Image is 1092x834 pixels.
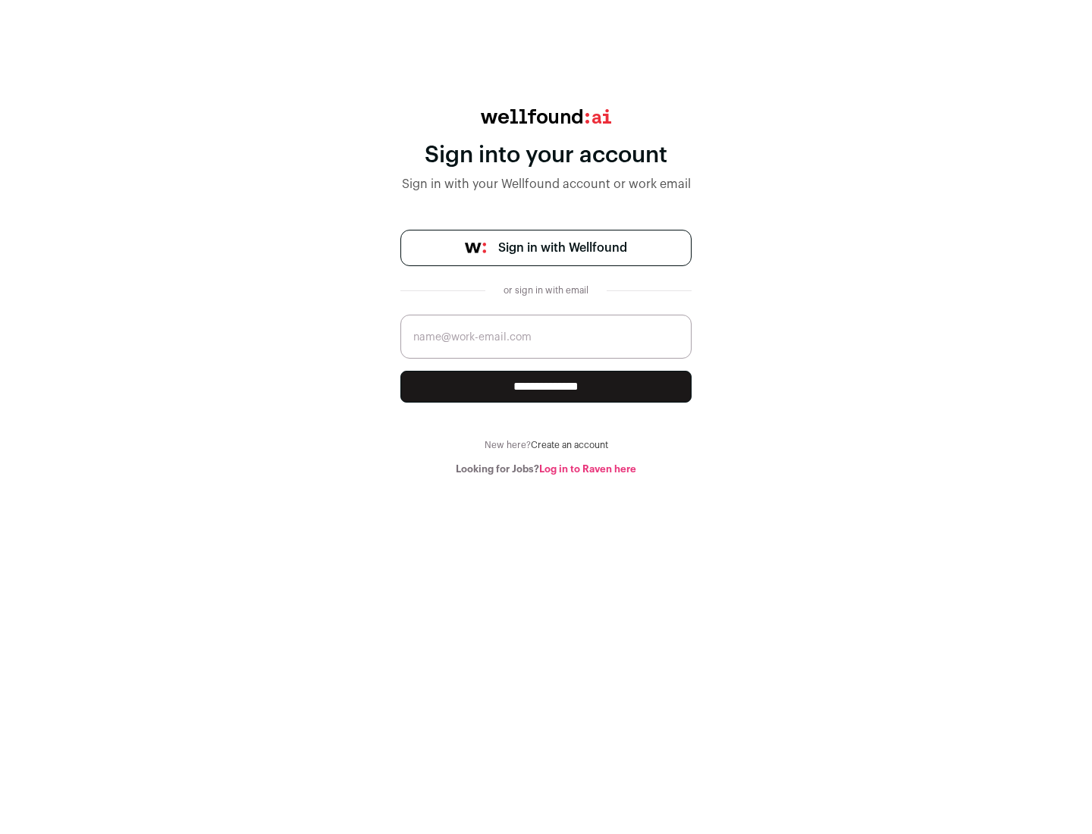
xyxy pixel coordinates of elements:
[400,439,692,451] div: New here?
[498,239,627,257] span: Sign in with Wellfound
[465,243,486,253] img: wellfound-symbol-flush-black-fb3c872781a75f747ccb3a119075da62bfe97bd399995f84a933054e44a575c4.png
[531,441,608,450] a: Create an account
[400,175,692,193] div: Sign in with your Wellfound account or work email
[400,142,692,169] div: Sign into your account
[400,230,692,266] a: Sign in with Wellfound
[481,109,611,124] img: wellfound:ai
[497,284,595,296] div: or sign in with email
[539,464,636,474] a: Log in to Raven here
[400,315,692,359] input: name@work-email.com
[400,463,692,475] div: Looking for Jobs?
